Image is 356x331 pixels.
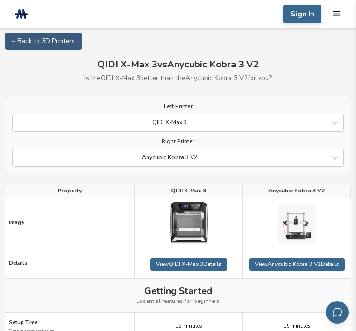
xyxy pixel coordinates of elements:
[5,33,82,50] a: ← Back to 3D Printers
[12,103,344,110] label: Left Printer
[5,74,351,82] p: Is the QIDI X-Max 3 better than the Anycubic Kobra 3 V2 for you?
[283,5,321,23] button: Sign In
[175,324,202,330] span: 15 minutes
[58,188,82,194] span: Property
[17,118,19,127] input: QIDI X-Max 3
[144,286,212,296] span: Getting Started
[150,258,227,271] a: ViewQIDI X-Max 3Details
[283,324,310,330] span: 15 minutes
[9,320,131,326] span: Setup Time
[268,188,325,194] span: Anycubic Kobra 3 V2
[12,139,344,145] label: Right Printer
[249,258,345,271] a: ViewAnycubic Kobra 3 V2Details
[170,202,208,247] img: QIDI X-Max 3
[9,260,131,266] span: Details
[332,9,341,18] button: mobile navigation menu
[326,301,349,324] button: Send feedback via email
[136,298,220,305] span: Essential features for beginners
[278,205,316,243] img: Anycubic Kobra 3 V2
[17,154,19,162] input: Anycubic Kobra 3 V2
[9,220,131,226] span: Image
[5,59,351,70] h1: QIDI X-Max 3 vs Anycubic Kobra 3 V2
[171,188,206,194] span: QIDI X-Max 3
